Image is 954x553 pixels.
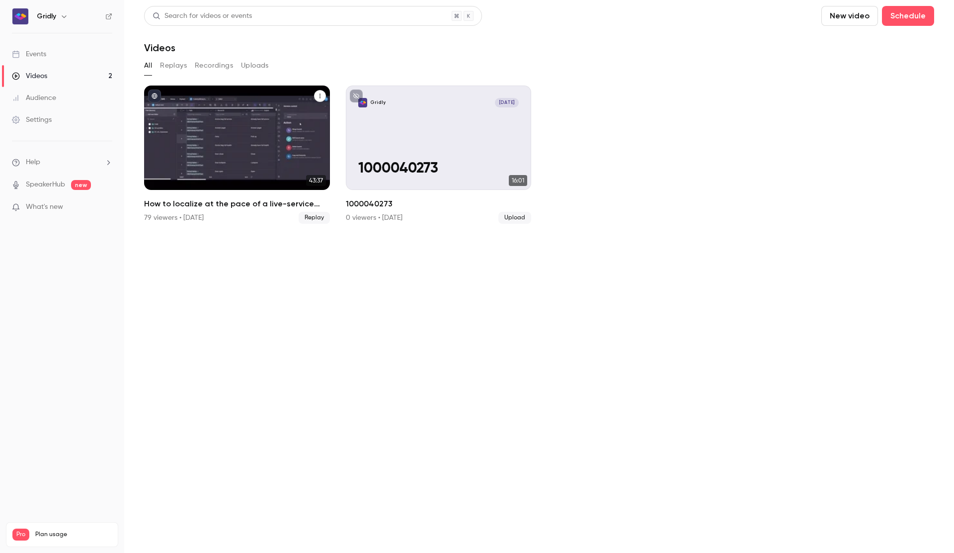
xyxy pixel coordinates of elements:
button: Recordings [195,58,233,74]
div: v 4.0.25 [28,16,49,24]
ul: Videos [144,86,934,224]
li: help-dropdown-opener [12,157,112,168]
img: Gridly [12,8,28,24]
div: Events [12,49,46,59]
section: Videos [144,6,934,547]
span: Upload [498,212,531,224]
div: Settings [12,115,52,125]
button: All [144,58,152,74]
button: Uploads [241,58,269,74]
button: published [148,90,161,102]
li: 1000040273 [346,86,532,224]
p: 1000040273 [358,161,519,178]
h2: 1000040273 [346,198,532,210]
span: Plan usage [35,531,112,539]
a: SpeakerHub [26,180,65,190]
h1: Videos [144,42,175,54]
button: unpublished [350,90,363,102]
div: Audience [12,93,56,103]
span: What's new [26,202,63,212]
button: New video [821,6,878,26]
img: tab_domain_overview_orange.svg [27,58,35,66]
p: Gridly [370,99,386,106]
div: Search for videos or events [153,11,252,21]
span: Replay [299,212,330,224]
h6: Gridly [37,11,56,21]
img: logo_orange.svg [16,16,24,24]
div: Videos [12,71,47,81]
a: 1000040273Gridly[DATE]100004027316:0110000402730 viewers • [DATE]Upload [346,86,532,224]
span: 43:37 [306,175,326,186]
span: new [71,180,91,190]
div: Domain: [DOMAIN_NAME] [26,26,109,34]
div: Domain Overview [38,59,89,65]
button: Schedule [882,6,934,26]
div: Keywords by Traffic [110,59,167,65]
span: 16:01 [509,175,527,186]
img: website_grey.svg [16,26,24,34]
button: Replays [160,58,187,74]
img: tab_keywords_by_traffic_grey.svg [99,58,107,66]
div: 79 viewers • [DATE] [144,213,204,223]
li: How to localize at the pace of a live-service game [144,86,330,224]
iframe: Noticeable Trigger [100,203,112,212]
a: 43:37How to localize at the pace of a live-service game79 viewers • [DATE]Replay [144,86,330,224]
span: Pro [12,529,29,541]
h2: How to localize at the pace of a live-service game [144,198,330,210]
span: Help [26,157,40,168]
img: 1000040273 [358,98,368,107]
span: [DATE] [495,98,519,107]
div: 0 viewers • [DATE] [346,213,402,223]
